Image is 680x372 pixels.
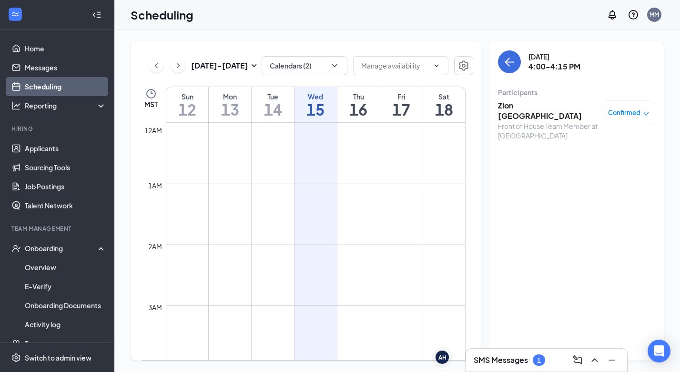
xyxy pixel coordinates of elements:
[433,62,440,69] svg: ChevronDown
[25,77,106,96] a: Scheduling
[458,60,469,71] svg: Settings
[173,60,183,71] svg: ChevronRight
[25,158,106,177] a: Sourcing Tools
[650,10,659,19] div: MM
[294,101,337,117] h1: 15
[262,56,347,75] button: Calendars (2)ChevronDown
[504,56,515,68] svg: ArrowLeft
[423,87,465,122] a: October 18, 2025
[607,9,618,20] svg: Notifications
[252,92,294,101] div: Tue
[380,92,423,101] div: Fri
[25,244,98,253] div: Onboarding
[380,101,423,117] h1: 17
[11,101,21,110] svg: Analysis
[294,92,337,101] div: Wed
[248,60,260,71] svg: SmallChevronDown
[628,9,639,20] svg: QuestionInfo
[25,296,106,315] a: Onboarding Documents
[25,277,106,296] a: E-Verify
[25,58,106,77] a: Messages
[528,52,580,61] div: [DATE]
[152,60,161,71] svg: ChevronLeft
[25,353,91,362] div: Switch to admin view
[423,101,465,117] h1: 18
[131,7,193,23] h1: Scheduling
[337,101,380,117] h1: 16
[209,101,251,117] h1: 13
[380,87,423,122] a: October 17, 2025
[587,352,602,368] button: ChevronUp
[337,87,380,122] a: October 16, 2025
[252,101,294,117] h1: 14
[498,88,654,97] div: Participants
[146,241,164,252] div: 2am
[25,315,106,334] a: Activity log
[209,87,251,122] a: October 13, 2025
[25,334,106,353] a: Team
[606,354,618,366] svg: Minimize
[92,10,101,20] svg: Collapse
[25,258,106,277] a: Overview
[528,61,580,72] h3: 4:00-4:15 PM
[149,59,163,73] button: ChevronLeft
[330,61,339,70] svg: ChevronDown
[25,196,106,215] a: Talent Network
[166,101,208,117] h1: 12
[11,125,104,133] div: Hiring
[145,88,157,99] svg: Clock
[25,101,107,110] div: Reporting
[25,177,106,196] a: Job Postings
[11,244,21,253] svg: UserCheck
[252,87,294,122] a: October 14, 2025
[146,180,164,191] div: 1am
[454,56,473,75] button: Settings
[648,340,670,362] div: Open Intercom Messenger
[142,125,164,136] div: 12am
[25,139,106,158] a: Applicants
[11,353,21,362] svg: Settings
[10,10,20,19] svg: WorkstreamLogo
[166,92,208,101] div: Sun
[294,87,337,122] a: October 15, 2025
[361,60,429,71] input: Manage availability
[572,354,583,366] svg: ComposeMessage
[438,353,447,362] div: AH
[25,39,106,58] a: Home
[589,354,600,366] svg: ChevronUp
[144,99,158,109] span: MST
[166,87,208,122] a: October 12, 2025
[604,352,619,368] button: Minimize
[498,50,521,73] button: back-button
[423,92,465,101] div: Sat
[171,59,185,73] button: ChevronRight
[209,92,251,101] div: Mon
[474,355,528,365] h3: SMS Messages
[498,100,598,121] h3: Zion [GEOGRAPHIC_DATA]
[11,225,104,233] div: Team Management
[537,356,541,364] div: 1
[337,92,380,101] div: Thu
[570,352,585,368] button: ComposeMessage
[643,110,650,117] span: down
[191,60,248,71] h3: [DATE] - [DATE]
[146,302,164,313] div: 3am
[498,121,598,140] div: Front of House Team Member at [GEOGRAPHIC_DATA]
[608,108,640,117] span: Confirmed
